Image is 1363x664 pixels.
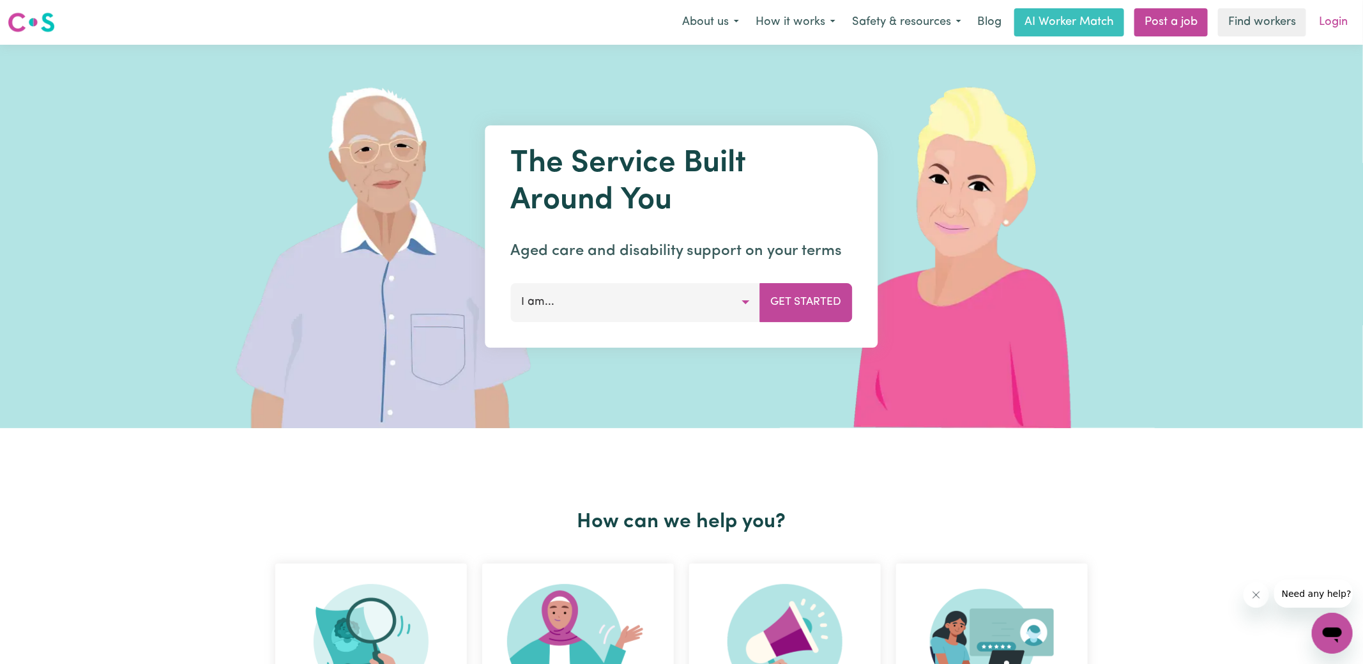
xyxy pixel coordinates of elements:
a: Post a job [1134,8,1208,36]
a: Find workers [1218,8,1306,36]
iframe: Close message [1244,582,1269,608]
iframe: Button to launch messaging window [1312,613,1353,654]
img: Careseekers logo [8,11,55,34]
h2: How can we help you? [268,510,1095,534]
a: AI Worker Match [1014,8,1124,36]
button: I am... [511,283,761,321]
h1: The Service Built Around You [511,146,853,219]
iframe: Message from company [1274,580,1353,608]
button: Get Started [760,283,853,321]
button: About us [674,9,747,36]
p: Aged care and disability support on your terms [511,240,853,263]
button: How it works [747,9,844,36]
a: Login [1311,8,1355,36]
button: Safety & resources [844,9,970,36]
a: Careseekers logo [8,8,55,37]
a: Blog [970,8,1009,36]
